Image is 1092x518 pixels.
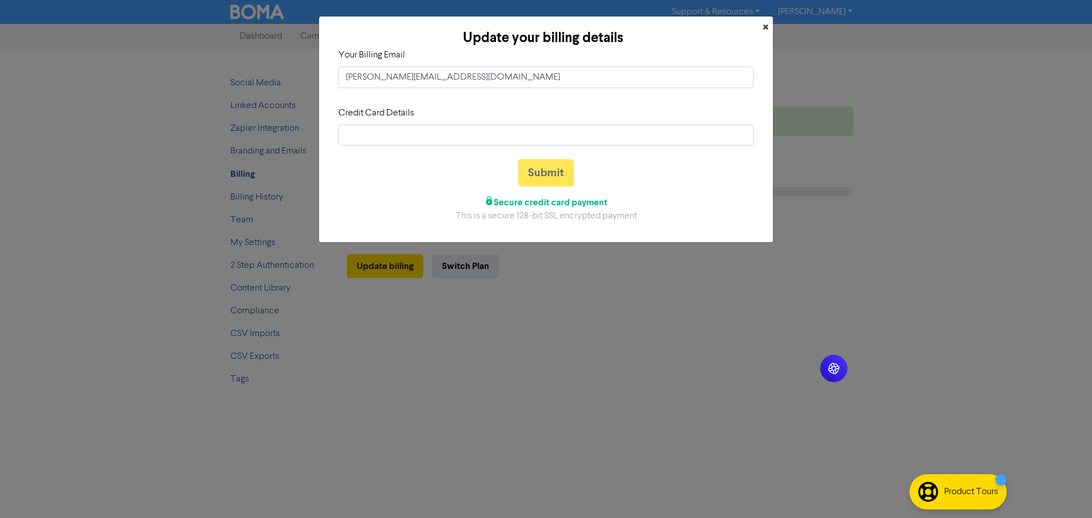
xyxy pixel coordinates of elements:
[338,106,754,120] p: Credit Card Details
[338,67,754,88] input: example@gmail.com
[338,48,405,62] label: Your Billing Email
[338,209,754,223] div: This is a secure 128-bit SSL encrypted payment
[758,16,773,39] button: Close
[949,395,1092,518] iframe: Chat Widget
[518,159,574,187] button: Submit
[763,19,768,36] span: ×
[328,28,758,48] div: Update your billing details
[346,130,746,140] iframe: Secure card payment input frame
[338,196,754,209] div: Secure credit card payment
